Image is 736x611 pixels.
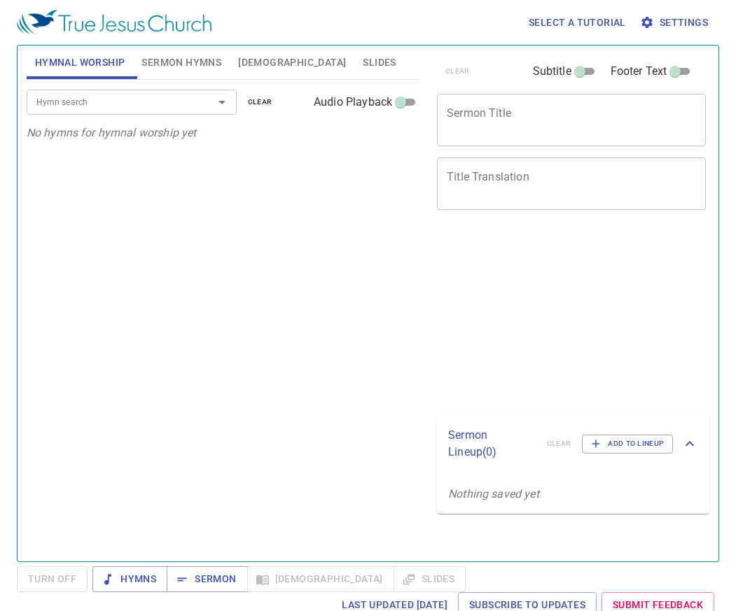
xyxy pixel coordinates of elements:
[448,427,536,461] p: Sermon Lineup ( 0 )
[239,94,281,111] button: clear
[437,413,709,475] div: Sermon Lineup(0)clearAdd to Lineup
[238,54,346,71] span: [DEMOGRAPHIC_DATA]
[167,566,247,592] button: Sermon
[533,63,571,80] span: Subtitle
[212,92,232,112] button: Open
[27,126,197,139] i: No hymns for hymnal worship yet
[448,487,539,500] i: Nothing saved yet
[17,10,211,35] img: True Jesus Church
[591,437,664,450] span: Add to Lineup
[92,566,167,592] button: Hymns
[314,94,392,111] span: Audio Playback
[248,96,272,108] span: clear
[637,10,714,36] button: Settings
[431,225,654,408] iframe: from-child
[529,14,626,31] span: Select a tutorial
[523,10,632,36] button: Select a tutorial
[611,63,667,80] span: Footer Text
[643,14,708,31] span: Settings
[363,54,396,71] span: Slides
[141,54,221,71] span: Sermon Hymns
[35,54,125,71] span: Hymnal Worship
[178,570,236,588] span: Sermon
[582,435,673,453] button: Add to Lineup
[104,570,156,588] span: Hymns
